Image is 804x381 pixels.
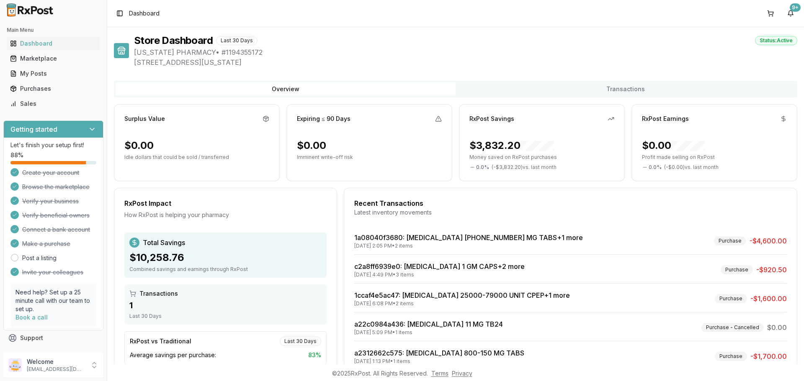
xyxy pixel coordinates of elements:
[354,208,787,217] div: Latest inventory movements
[3,67,103,80] button: My Posts
[642,115,689,123] div: RxPost Earnings
[354,300,570,307] div: [DATE] 6:08 PM • 2 items
[116,82,456,96] button: Overview
[756,265,787,275] span: -$920.50
[750,351,787,361] span: -$1,700.00
[10,141,96,149] p: Let's finish your setup first!
[297,154,442,161] p: Imminent write-off risk
[469,139,554,152] div: $3,832.20
[776,353,796,373] iframe: Intercom live chat
[354,271,525,278] div: [DATE] 4:49 PM • 3 items
[642,154,787,161] p: Profit made selling on RxPost
[134,57,797,67] span: [STREET_ADDRESS][US_STATE]
[10,39,97,48] div: Dashboard
[124,139,154,152] div: $0.00
[10,84,97,93] div: Purchases
[431,370,448,377] a: Terms
[22,240,70,248] span: Make a purchase
[721,265,753,274] div: Purchase
[129,251,322,264] div: $10,258.76
[143,238,185,248] span: Total Savings
[649,164,662,171] span: 0.0 %
[20,349,49,357] span: Feedback
[354,320,503,328] a: a22c0984a436: [MEDICAL_DATA] 11 MG TB24
[767,322,787,332] span: $0.00
[124,154,269,161] p: Idle dollars that could be sold / transferred
[15,288,91,313] p: Need help? Set up a 25 minute call with our team to set up.
[452,370,472,377] a: Privacy
[27,366,85,373] p: [EMAIL_ADDRESS][DOMAIN_NAME]
[664,164,719,171] span: ( - $0.00 ) vs. last month
[784,7,797,20] button: 9+
[130,337,191,345] div: RxPost vs Traditional
[124,198,327,208] div: RxPost Impact
[22,225,90,234] span: Connect a bank account
[7,36,100,51] a: Dashboard
[3,37,103,50] button: Dashboard
[10,54,97,63] div: Marketplace
[7,66,100,81] a: My Posts
[22,183,90,191] span: Browse the marketplace
[354,329,503,336] div: [DATE] 5:09 PM • 1 items
[714,236,746,245] div: Purchase
[354,243,583,249] div: [DATE] 2:05 PM • 2 items
[216,36,258,45] div: Last 30 Days
[715,294,747,303] div: Purchase
[27,358,85,366] p: Welcome
[3,52,103,65] button: Marketplace
[130,351,216,359] span: Average savings per purchase:
[10,124,57,134] h3: Getting started
[8,358,22,372] img: User avatar
[129,9,160,18] nav: breadcrumb
[7,27,100,33] h2: Main Menu
[22,268,83,276] span: Invite your colleagues
[354,233,583,242] a: 1a08040f3680: [MEDICAL_DATA] [PHONE_NUMBER] MG TABS+1 more
[10,100,97,108] div: Sales
[354,198,787,208] div: Recent Transactions
[642,139,705,152] div: $0.00
[750,236,787,246] span: -$4,600.00
[308,351,321,359] span: 83 %
[10,69,97,78] div: My Posts
[7,51,100,66] a: Marketplace
[790,3,801,12] div: 9+
[10,151,23,159] span: 88 %
[456,82,796,96] button: Transactions
[354,291,570,299] a: 1ccaf4e5ac47: [MEDICAL_DATA] 25000-79000 UNIT CPEP+1 more
[139,289,178,298] span: Transactions
[129,299,322,311] div: 1
[492,164,557,171] span: ( - $3,832.20 ) vs. last month
[3,3,57,17] img: RxPost Logo
[3,97,103,110] button: Sales
[354,358,524,365] div: [DATE] 1:13 PM • 1 items
[280,337,321,346] div: Last 30 Days
[469,154,614,161] p: Money saved on RxPost purchases
[476,164,489,171] span: 0.0 %
[3,330,103,345] button: Support
[297,139,326,152] div: $0.00
[701,323,764,332] div: Purchase - Cancelled
[354,262,525,271] a: c2a8ff6939e0: [MEDICAL_DATA] 1 GM CAPS+2 more
[750,294,787,304] span: -$1,600.00
[129,313,322,320] div: Last 30 Days
[129,9,160,18] span: Dashboard
[755,36,797,45] div: Status: Active
[134,47,797,57] span: [US_STATE] PHARMACY • # 1194355172
[297,115,350,123] div: Expiring ≤ 90 Days
[7,81,100,96] a: Purchases
[3,345,103,361] button: Feedback
[22,211,90,220] span: Verify beneficial owners
[124,211,327,219] div: How RxPost is helping your pharmacy
[134,34,213,47] h1: Store Dashboard
[354,349,524,357] a: a2312662c575: [MEDICAL_DATA] 800-150 MG TABS
[469,115,514,123] div: RxPost Savings
[22,169,79,177] span: Create your account
[129,266,322,273] div: Combined savings and earnings through RxPost
[124,115,165,123] div: Surplus Value
[22,197,79,205] span: Verify your business
[715,352,747,361] div: Purchase
[7,96,100,111] a: Sales
[22,254,57,262] a: Post a listing
[15,314,48,321] a: Book a call
[3,82,103,95] button: Purchases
